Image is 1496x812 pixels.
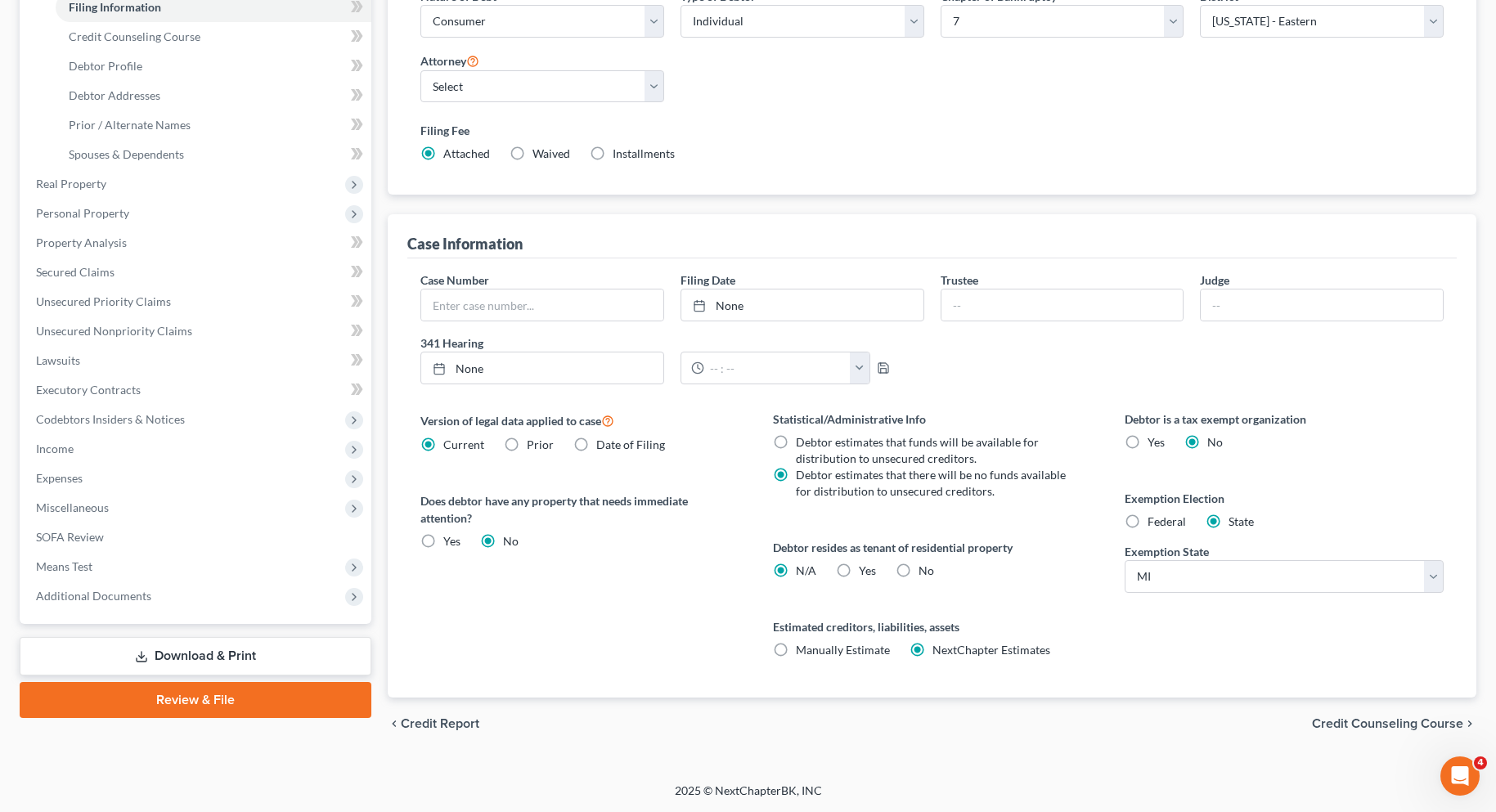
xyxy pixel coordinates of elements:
a: Debtor Addresses [56,81,371,110]
a: Credit Counseling Course [56,22,371,52]
span: 4 [1474,756,1487,769]
div: Case Information [407,234,523,253]
a: Property Analysis [23,228,371,258]
span: Installments [613,146,675,160]
span: Credit Counseling Course [1312,717,1463,730]
a: Lawsuits [23,346,371,375]
span: Federal [1148,514,1186,528]
span: Codebtors Insiders & Notices [36,412,185,426]
a: Review & File [20,682,371,718]
span: Credit Report [401,717,479,730]
span: Real Property [36,177,106,191]
span: N/A [796,563,816,577]
input: Enter case number... [421,289,663,321]
span: Personal Property [36,206,129,220]
span: Means Test [36,559,92,573]
label: Exemption Election [1125,490,1444,507]
span: Prior [527,437,554,451]
label: Estimated creditors, liabilities, assets [773,618,1092,635]
span: No [919,563,934,577]
span: Debtor estimates that funds will be available for distribution to unsecured creditors. [796,435,1039,465]
label: Trustee [941,271,978,289]
span: No [503,534,519,548]
span: Debtor Profile [69,59,142,73]
input: -- [941,289,1184,321]
input: -- : -- [704,352,851,384]
a: Spouses & Dependents [56,140,371,169]
a: None [681,289,923,321]
span: Unsecured Nonpriority Claims [36,324,192,338]
label: Filing Date [681,271,735,289]
span: Yes [1148,435,1165,449]
a: Secured Claims [23,258,371,287]
span: Secured Claims [36,265,115,279]
span: Property Analysis [36,236,127,249]
a: Executory Contracts [23,375,371,405]
a: None [421,352,663,384]
span: Credit Counseling Course [69,29,200,43]
span: Yes [859,563,876,577]
label: Statistical/Administrative Info [773,410,1092,428]
span: Manually Estimate [796,643,890,657]
span: Income [36,442,74,455]
span: Spouses & Dependents [69,147,184,161]
label: Attorney [420,51,479,70]
span: State [1229,514,1254,528]
label: Does debtor have any property that needs immediate attention? [420,492,739,527]
a: Unsecured Nonpriority Claims [23,316,371,346]
span: Date of Filing [596,437,665,451]
label: Debtor resides as tenant of residential property [773,539,1092,556]
input: -- [1201,289,1443,321]
label: Debtor is a tax exempt organization [1125,410,1444,428]
div: 2025 © NextChapterBK, INC [282,783,1215,812]
span: Additional Documents [36,589,151,603]
a: Prior / Alternate Names [56,110,371,140]
button: chevron_left Credit Report [388,717,479,730]
span: NextChapter Estimates [932,643,1050,657]
label: Exemption State [1125,543,1209,560]
span: Expenses [36,471,83,485]
a: Download & Print [20,637,371,675]
span: Debtor Addresses [69,88,160,102]
label: Judge [1200,271,1229,289]
span: Unsecured Priority Claims [36,294,171,308]
span: SOFA Review [36,530,104,544]
label: Case Number [420,271,489,289]
span: No [1207,435,1223,449]
button: Credit Counseling Course chevron_right [1312,717,1476,730]
label: Version of legal data applied to case [420,410,739,430]
iframe: Intercom live chat [1440,756,1480,796]
span: Executory Contracts [36,383,141,397]
span: Yes [443,534,460,548]
span: Attached [443,146,490,160]
i: chevron_left [388,717,401,730]
span: Current [443,437,484,451]
span: Prior / Alternate Names [69,118,191,132]
span: Debtor estimates that there will be no funds available for distribution to unsecured creditors. [796,468,1066,498]
i: chevron_right [1463,717,1476,730]
a: Unsecured Priority Claims [23,287,371,316]
label: Filing Fee [420,122,1444,139]
span: Miscellaneous [36,500,109,514]
a: SOFA Review [23,523,371,552]
span: Lawsuits [36,353,80,367]
span: Waived [532,146,570,160]
label: 341 Hearing [412,334,932,352]
a: Debtor Profile [56,52,371,81]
